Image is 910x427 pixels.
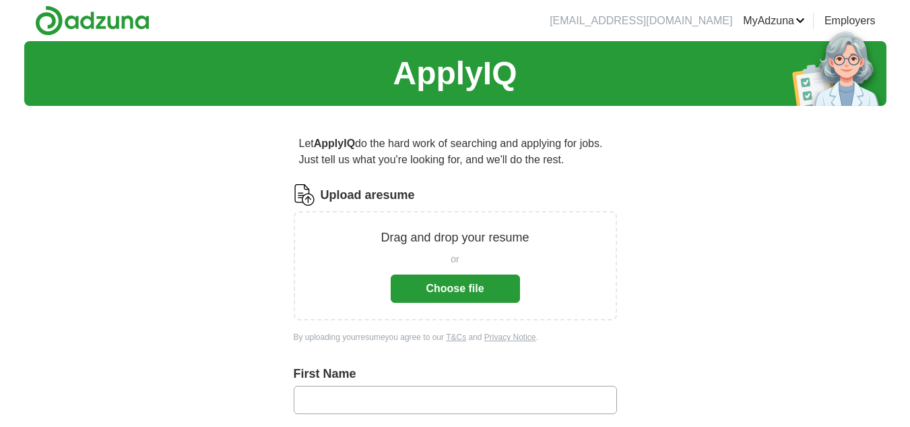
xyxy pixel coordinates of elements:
a: MyAdzuna [743,13,805,29]
a: Privacy Notice [484,333,536,342]
p: Drag and drop your resume [381,229,529,247]
img: Adzuna logo [35,5,150,36]
li: [EMAIL_ADDRESS][DOMAIN_NAME] [550,13,732,29]
span: or [451,252,459,266]
img: CV Icon [294,184,315,206]
label: First Name [294,365,617,383]
div: By uploading your resume you agree to our and . [294,331,617,343]
p: Let do the hard work of searching and applying for jobs. Just tell us what you're looking for, an... [294,130,617,173]
a: T&Cs [446,333,466,342]
a: Employers [824,13,876,29]
h1: ApplyIQ [393,49,517,98]
label: Upload a resume [321,186,415,204]
strong: ApplyIQ [314,138,355,149]
button: Choose file [391,275,520,303]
